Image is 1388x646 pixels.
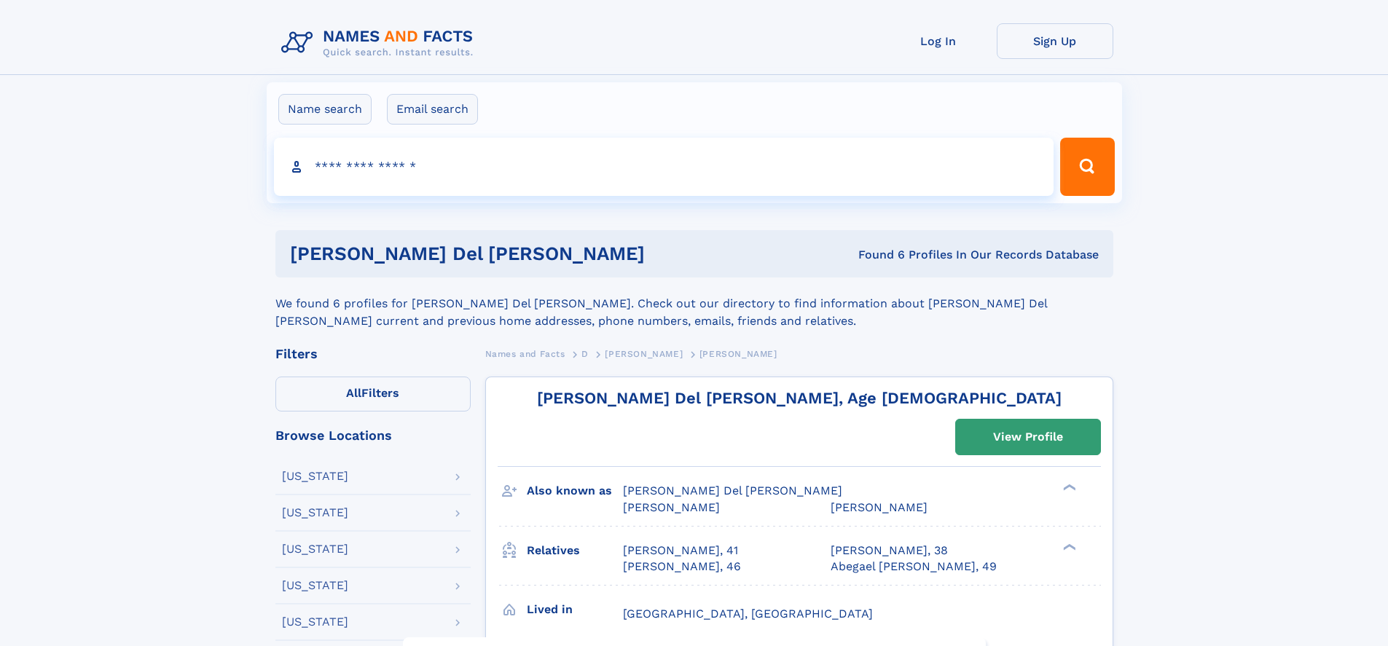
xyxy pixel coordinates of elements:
[623,543,738,559] a: [PERSON_NAME], 41
[282,616,348,628] div: [US_STATE]
[880,23,997,59] a: Log In
[275,429,471,442] div: Browse Locations
[623,607,873,621] span: [GEOGRAPHIC_DATA], [GEOGRAPHIC_DATA]
[605,349,683,359] span: [PERSON_NAME]
[997,23,1113,59] a: Sign Up
[274,138,1054,196] input: search input
[699,349,777,359] span: [PERSON_NAME]
[275,277,1113,330] div: We found 6 profiles for [PERSON_NAME] Del [PERSON_NAME]. Check out our directory to find informat...
[485,344,565,363] a: Names and Facts
[290,245,752,263] h1: [PERSON_NAME] Del [PERSON_NAME]
[346,386,361,400] span: All
[387,94,478,125] label: Email search
[623,500,720,514] span: [PERSON_NAME]
[623,559,741,575] a: [PERSON_NAME], 46
[1060,138,1114,196] button: Search Button
[282,507,348,519] div: [US_STATE]
[993,420,1063,454] div: View Profile
[581,344,589,363] a: D
[275,347,471,361] div: Filters
[275,23,485,63] img: Logo Names and Facts
[831,559,997,575] a: Abegael [PERSON_NAME], 49
[537,389,1062,407] a: [PERSON_NAME] Del [PERSON_NAME], Age [DEMOGRAPHIC_DATA]
[278,94,372,125] label: Name search
[623,484,842,497] span: [PERSON_NAME] Del [PERSON_NAME]
[831,543,948,559] a: [PERSON_NAME], 38
[1059,542,1077,551] div: ❯
[1059,483,1077,492] div: ❯
[956,419,1100,454] a: View Profile
[581,349,589,359] span: D
[751,247,1099,263] div: Found 6 Profiles In Our Records Database
[275,377,471,411] label: Filters
[282,543,348,555] div: [US_STATE]
[282,470,348,482] div: [US_STATE]
[605,344,683,363] a: [PERSON_NAME]
[527,538,623,563] h3: Relatives
[527,478,623,503] h3: Also known as
[831,500,928,514] span: [PERSON_NAME]
[527,597,623,622] h3: Lived in
[282,580,348,591] div: [US_STATE]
